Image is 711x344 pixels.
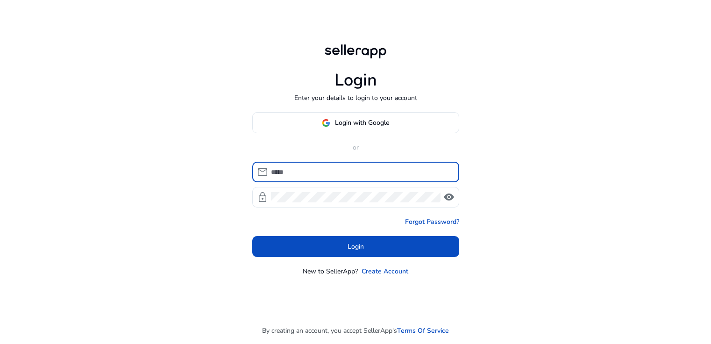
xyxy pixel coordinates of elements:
[362,266,408,276] a: Create Account
[294,93,417,103] p: Enter your details to login to your account
[334,70,377,90] h1: Login
[348,242,364,251] span: Login
[335,118,389,128] span: Login with Google
[405,217,459,227] a: Forgot Password?
[443,192,455,203] span: visibility
[252,143,459,152] p: or
[257,192,268,203] span: lock
[252,236,459,257] button: Login
[257,166,268,178] span: mail
[322,119,330,127] img: google-logo.svg
[252,112,459,133] button: Login with Google
[303,266,358,276] p: New to SellerApp?
[397,326,449,336] a: Terms Of Service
